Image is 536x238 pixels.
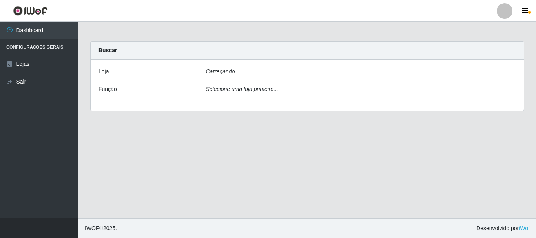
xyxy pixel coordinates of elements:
[206,86,278,92] i: Selecione uma loja primeiro...
[206,68,240,74] i: Carregando...
[98,85,117,93] label: Função
[98,67,109,76] label: Loja
[13,6,48,16] img: CoreUI Logo
[85,225,99,231] span: IWOF
[98,47,117,53] strong: Buscar
[85,224,117,233] span: © 2025 .
[519,225,530,231] a: iWof
[476,224,530,233] span: Desenvolvido por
